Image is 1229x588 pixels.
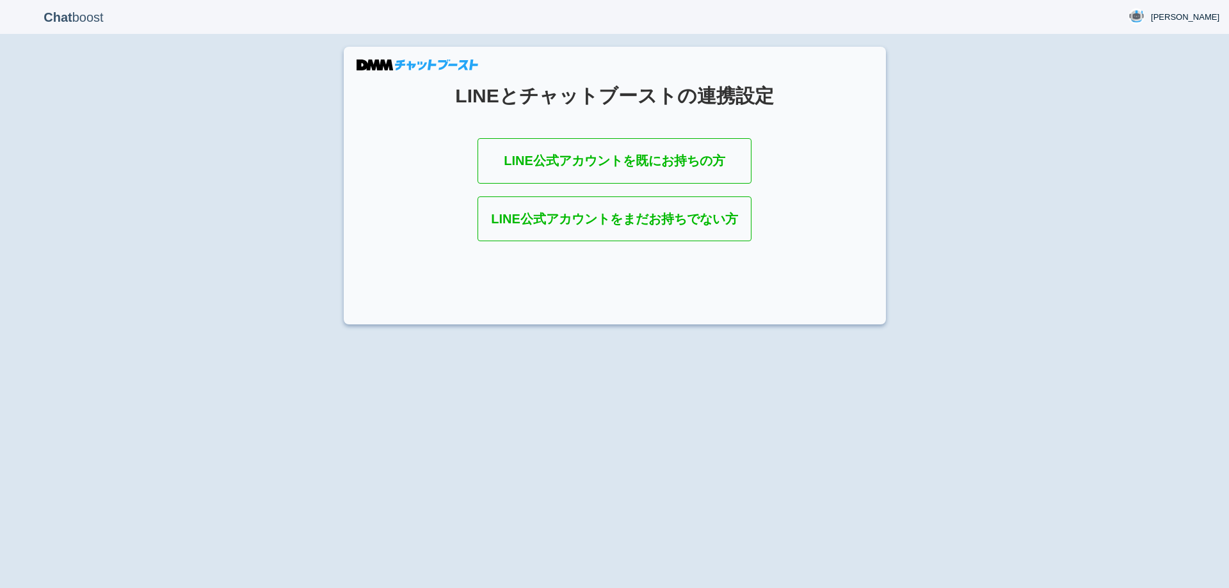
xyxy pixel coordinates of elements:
a: LINE公式アカウントを既にお持ちの方 [478,138,751,184]
img: User Image [1129,8,1145,24]
a: LINE公式アカウントをまだお持ちでない方 [478,196,751,242]
img: DMMチャットブースト [357,60,478,70]
h1: LINEとチャットブーストの連携設定 [376,85,854,106]
span: [PERSON_NAME] [1151,11,1219,24]
b: Chat [44,10,72,24]
p: boost [10,1,138,33]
